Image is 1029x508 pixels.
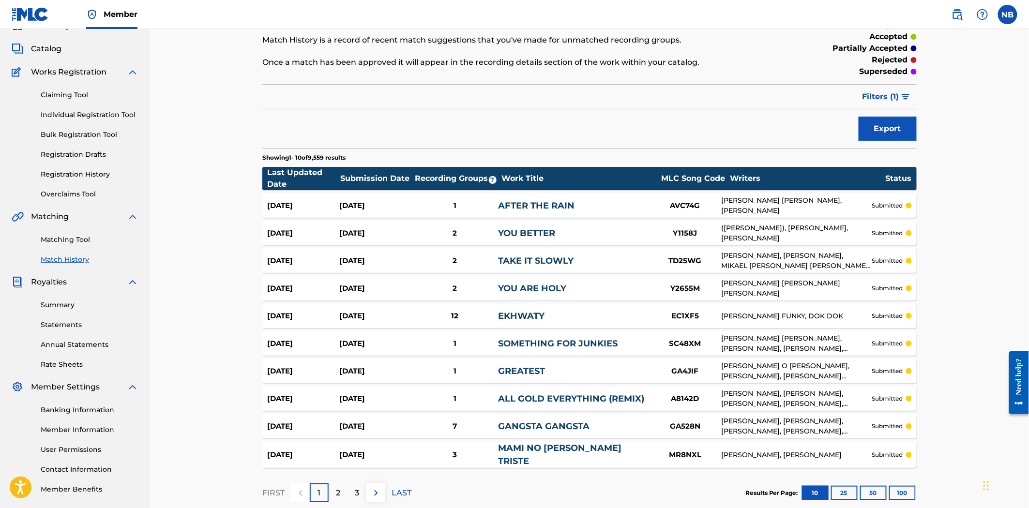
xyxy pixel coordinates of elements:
img: Member Settings [12,381,23,393]
a: Individual Registration Tool [41,110,138,120]
div: [DATE] [267,449,339,461]
div: Recording Groups [414,173,501,184]
div: 1 [411,366,498,377]
div: [DATE] [267,366,339,377]
a: AFTER THE RAIN [498,200,575,211]
img: search [952,9,963,20]
img: Royalties [12,276,23,288]
div: Work Title [501,173,656,184]
div: [DATE] [339,449,411,461]
div: 2 [411,228,498,239]
div: [DATE] [339,200,411,211]
p: submitted [872,394,903,403]
span: Royalties [31,276,67,288]
div: Y1158J [649,228,722,239]
span: Catalog [31,43,61,55]
div: [PERSON_NAME] O [PERSON_NAME], [PERSON_NAME], [PERSON_NAME] [PERSON_NAME], [PERSON_NAME] [PERSON_... [722,361,872,381]
div: Writers [730,173,885,184]
p: superseded [860,66,908,77]
div: 2 [411,283,498,294]
div: ([PERSON_NAME]), [PERSON_NAME], [PERSON_NAME] [722,223,872,243]
p: submitted [872,450,903,459]
iframe: Resource Center [1002,344,1029,422]
a: Registration Drafts [41,149,138,160]
a: EKHWATY [498,311,545,321]
div: [PERSON_NAME], [PERSON_NAME], [PERSON_NAME], [PERSON_NAME], [PERSON_NAME], [PERSON_NAME] [722,388,872,409]
a: Banking Information [41,405,138,415]
span: Filters ( 1 ) [863,91,899,103]
a: GREATEST [498,366,545,376]
a: YOU BETTER [498,228,555,239]
div: User Menu [998,5,1017,24]
p: 2 [336,487,340,499]
a: Annual Statements [41,340,138,350]
img: Top Rightsholder [86,9,98,20]
div: [DATE] [339,311,411,322]
div: [DATE] [339,283,411,294]
div: 2 [411,255,498,267]
p: submitted [872,312,903,320]
img: Catalog [12,43,23,55]
a: Overclaims Tool [41,189,138,199]
p: 1 [318,487,321,499]
div: [DATE] [339,366,411,377]
p: submitted [872,284,903,293]
a: CatalogCatalog [12,43,61,55]
button: 10 [802,486,829,500]
span: Member [104,9,137,20]
a: Contact Information [41,464,138,475]
div: [DATE] [339,228,411,239]
div: 3 [411,449,498,461]
div: Last Updated Date [267,167,340,190]
div: 1 [411,200,498,211]
div: Help [973,5,992,24]
div: GA4JIF [649,366,722,377]
p: submitted [872,339,903,348]
img: right [370,487,382,499]
p: submitted [872,229,903,238]
a: Bulk Registration Tool [41,130,138,140]
a: Claiming Tool [41,90,138,100]
div: 1 [411,338,498,349]
a: Member Benefits [41,484,138,494]
div: MR8NXL [649,449,722,461]
div: Submission Date [340,173,413,184]
img: filter [902,94,910,100]
a: Matching Tool [41,235,138,245]
div: [DATE] [267,393,339,404]
p: accepted [870,31,908,43]
div: [PERSON_NAME] FUNKY, DOK DOK [722,311,872,321]
div: TD25WG [649,255,722,267]
div: [PERSON_NAME], [PERSON_NAME], MIKAEL [PERSON_NAME] [PERSON_NAME], [GEOGRAPHIC_DATA], [DEMOGRAPHIC... [722,251,872,271]
div: AVC74G [649,200,722,211]
p: 3 [355,487,359,499]
div: Drag [984,471,989,500]
img: Works Registration [12,66,24,78]
span: Works Registration [31,66,106,78]
a: SOMETHING FOR JUNKIES [498,338,618,349]
a: Rate Sheets [41,359,138,370]
div: [DATE] [339,421,411,432]
a: TAKE IT SLOWLY [498,255,574,266]
div: MLC Song Code [657,173,729,184]
a: SummarySummary [12,20,70,31]
div: [PERSON_NAME], [PERSON_NAME], [PERSON_NAME], [PERSON_NAME], [PERSON_NAME], [PERSON_NAME], [PERSON... [722,416,872,436]
div: [DATE] [267,228,339,239]
p: Once a match has been approved it will appear in the recording details section of the work within... [262,57,766,68]
a: Statements [41,320,138,330]
div: EC1XF5 [649,311,722,322]
div: [PERSON_NAME] [PERSON_NAME], [PERSON_NAME] [722,195,872,216]
div: 12 [411,311,498,322]
img: expand [127,66,138,78]
div: 1 [411,393,498,404]
img: expand [127,381,138,393]
div: [PERSON_NAME] [PERSON_NAME] [PERSON_NAME] [722,278,872,299]
p: Results Per Page: [745,489,801,497]
div: [DATE] [339,255,411,267]
button: 50 [860,486,887,500]
div: A8142D [649,393,722,404]
span: Matching [31,211,69,223]
iframe: Chat Widget [981,462,1029,508]
a: Match History [41,254,138,265]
